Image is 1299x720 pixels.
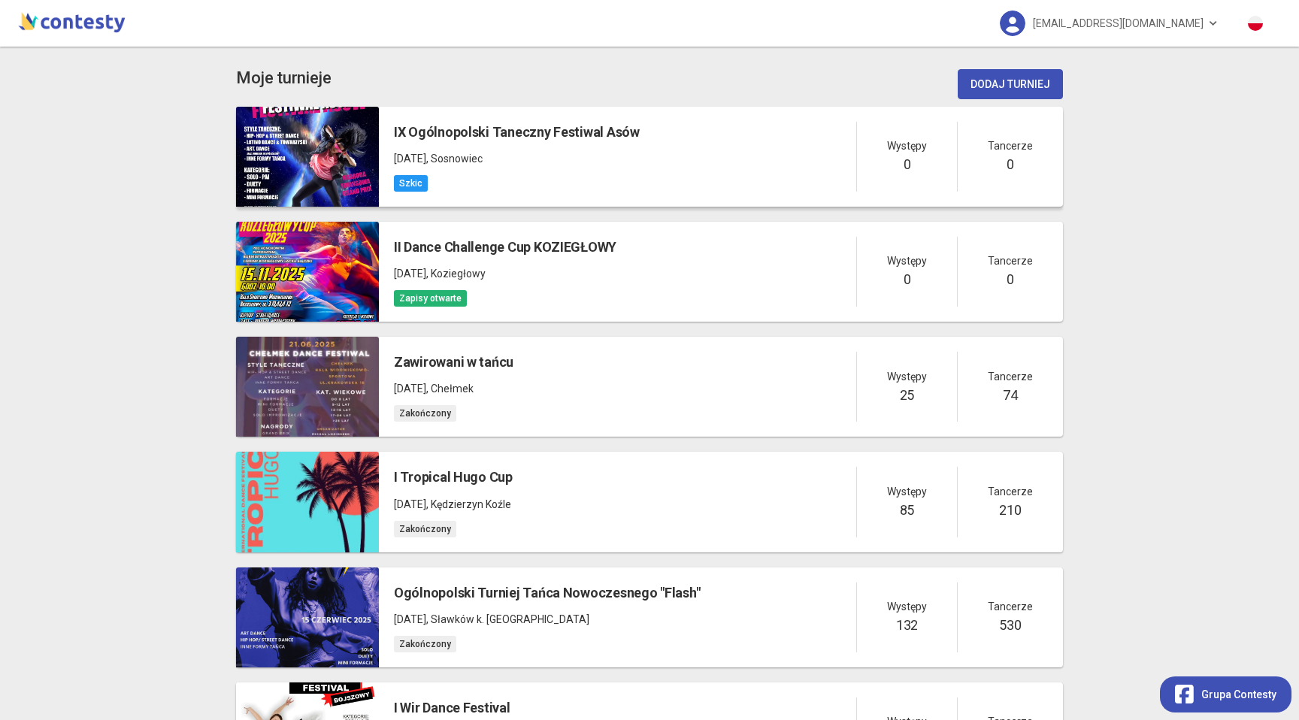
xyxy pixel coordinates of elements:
app-title: competition-list.title [236,65,332,92]
span: , Sławków k. [GEOGRAPHIC_DATA] [426,613,589,625]
h5: Zawirowani w tańcu [394,352,513,373]
h5: 25 [900,385,914,406]
h5: I Wir Dance Festival [394,697,604,718]
h3: Moje turnieje [236,65,332,92]
h5: 530 [999,615,1021,636]
span: Występy [887,368,927,385]
span: [DATE] [394,613,426,625]
span: Występy [887,483,927,500]
span: Występy [887,253,927,269]
span: Zakończony [394,405,456,422]
h5: 74 [1003,385,1017,406]
h5: 0 [904,154,911,175]
button: Dodaj turniej [958,69,1063,99]
span: [DATE] [394,268,426,280]
span: Tancerze [988,138,1033,154]
span: , Kędzierzyn Koźle [426,498,511,510]
span: [DATE] [394,498,426,510]
span: Występy [887,598,927,615]
span: Występy [887,138,927,154]
h5: 132 [896,615,918,636]
span: Tancerze [988,368,1033,385]
h5: Ogólnopolski Turniej Tańca Nowoczesnego "Flash" [394,582,700,604]
span: Zakończony [394,636,456,652]
span: Zakończony [394,521,456,537]
h5: II Dance Challenge Cup KOZIEGŁOWY [394,237,616,258]
h5: 0 [1007,269,1014,290]
span: [DATE] [394,153,426,165]
span: , Chełmek [426,383,474,395]
h5: 0 [1007,154,1014,175]
span: Tancerze [988,598,1033,615]
h5: 0 [904,269,911,290]
span: Zapisy otwarte [394,290,467,307]
span: Szkic [394,175,428,192]
span: , Sosnowiec [426,153,483,165]
span: Tancerze [988,483,1033,500]
span: Grupa Contesty [1201,686,1276,703]
h5: 85 [900,500,914,521]
span: , Koziegłowy [426,268,486,280]
h5: IX Ogólnopolski Taneczny Festiwal Asów [394,122,640,143]
span: [DATE] [394,383,426,395]
span: [EMAIL_ADDRESS][DOMAIN_NAME] [1033,8,1204,39]
h5: 210 [999,500,1021,521]
span: Tancerze [988,253,1033,269]
h5: I Tropical Hugo Cup [394,467,513,488]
